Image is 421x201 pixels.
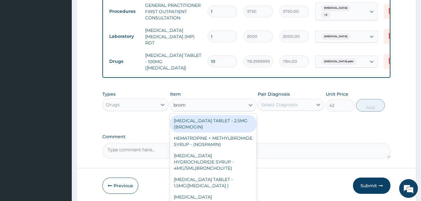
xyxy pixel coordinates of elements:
[261,102,298,108] div: Select Diagnosis
[3,134,119,156] textarea: Type your message and hit 'Enter'
[170,150,257,174] div: [MEDICAL_DATA] HYDROCHLORIDE SYRUP - 4MG/5ML(BRONCHOLYTE)
[170,91,181,97] label: Item
[106,56,142,67] td: Drugs
[102,178,138,194] button: Previous
[106,31,142,42] td: Laboratory
[353,178,390,194] button: Submit
[321,58,356,65] span: [MEDICAL_DATA] pain
[326,91,348,97] label: Unit Price
[321,5,350,11] span: [MEDICAL_DATA]
[32,35,105,43] div: Chat with us now
[142,24,204,49] td: [MEDICAL_DATA] [MEDICAL_DATA] (MP) RDT
[36,61,86,124] span: We're online!
[12,31,25,47] img: d_794563401_company_1708531726252_794563401
[258,91,290,97] label: Pair Diagnosis
[142,49,204,74] td: [MEDICAL_DATA] TABLET - 100MG ([MEDICAL_DATA])
[170,133,257,150] div: HEMATROPINE + METHYLBROMIDE SYRUP - (NOSPAMIN)
[102,3,117,18] div: Minimize live chat window
[106,6,142,17] td: Procedures
[170,115,257,133] div: [MEDICAL_DATA] TABLET - 2.5MG (BROMOGIN)
[321,12,330,18] span: + 2
[321,33,350,40] span: [MEDICAL_DATA]
[102,92,115,97] label: Types
[170,174,257,191] div: [MEDICAL_DATA] TABLET - 1.5MG([MEDICAL_DATA] )
[356,99,385,112] button: Add
[106,102,120,108] div: Drugs
[102,134,391,139] label: Comment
